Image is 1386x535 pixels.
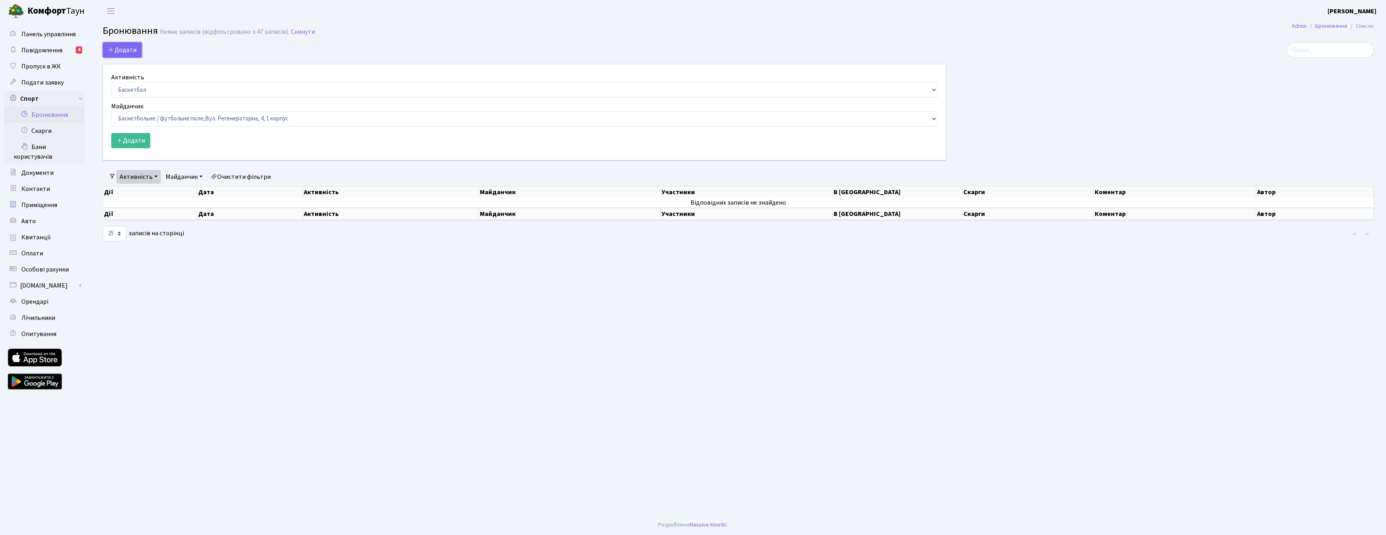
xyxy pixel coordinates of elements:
[4,91,85,107] a: Спорт
[4,58,85,75] a: Пропуск в ЖК
[21,233,51,242] span: Квитанції
[8,3,24,19] img: logo.png
[4,213,85,229] a: Авто
[27,4,66,17] b: Комфорт
[4,261,85,278] a: Особові рахунки
[21,168,54,177] span: Документи
[103,226,126,241] select: записів на сторінці
[963,208,1094,220] th: Скарги
[21,46,62,55] span: Повідомлення
[21,249,43,258] span: Оплати
[21,201,57,209] span: Приміщення
[103,187,197,198] th: Дії
[103,42,142,58] button: Додати
[4,123,85,139] a: Скарги
[111,73,144,82] label: Активність
[1094,187,1256,198] th: Коментар
[1286,42,1374,58] input: Пошук...
[4,294,85,310] a: Орендарі
[27,4,85,18] span: Таун
[291,28,315,36] a: Скинути
[658,520,728,529] div: Розроблено .
[661,208,833,220] th: Участники
[833,208,963,220] th: В [GEOGRAPHIC_DATA]
[21,30,76,39] span: Панель управління
[1256,187,1374,198] th: Автор
[4,75,85,91] a: Подати заявку
[21,78,64,87] span: Подати заявку
[21,330,56,338] span: Опитування
[207,170,274,184] a: Очистити фільтри
[1280,18,1386,35] nav: breadcrumb
[21,297,48,306] span: Орендарі
[1328,6,1376,16] a: [PERSON_NAME]
[76,46,82,54] div: 4
[21,313,55,322] span: Лічильники
[1328,7,1376,16] b: [PERSON_NAME]
[21,62,61,71] span: Пропуск в ЖК
[103,226,184,241] label: записів на сторінці
[116,170,161,184] a: Активність
[21,265,69,274] span: Особові рахунки
[4,310,85,326] a: Лічильники
[4,245,85,261] a: Оплати
[101,4,121,18] button: Переключити навігацію
[111,102,143,111] label: Майданчик
[21,185,50,193] span: Контакти
[479,208,661,220] th: Майданчик
[160,28,289,36] div: Немає записів (відфільтровано з 47 записів).
[4,165,85,181] a: Документи
[21,217,36,226] span: Авто
[4,139,85,165] a: Бани користувачів
[197,187,303,198] th: Дата
[833,187,963,198] th: В [GEOGRAPHIC_DATA]
[197,208,303,220] th: Дата
[4,181,85,197] a: Контакти
[4,197,85,213] a: Приміщення
[4,229,85,245] a: Квитанції
[303,187,479,198] th: Активність
[1256,208,1374,220] th: Автор
[4,42,85,58] a: Повідомлення4
[963,187,1094,198] th: Скарги
[111,133,150,148] button: Додати
[689,520,727,529] a: Massive Kinetic
[479,187,661,198] th: Майданчик
[162,170,206,184] a: Майданчик
[4,107,85,123] a: Бронювання
[1315,22,1347,30] a: Бронювання
[1292,22,1307,30] a: Admin
[303,208,479,220] th: Активність
[1347,22,1374,31] li: Список
[1094,208,1256,220] th: Коментар
[4,26,85,42] a: Панель управління
[4,278,85,294] a: [DOMAIN_NAME]
[103,24,158,38] span: Бронювання
[103,208,197,220] th: Дії
[661,187,833,198] th: Участники
[4,326,85,342] a: Опитування
[103,198,1374,207] td: Відповідних записів не знайдено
